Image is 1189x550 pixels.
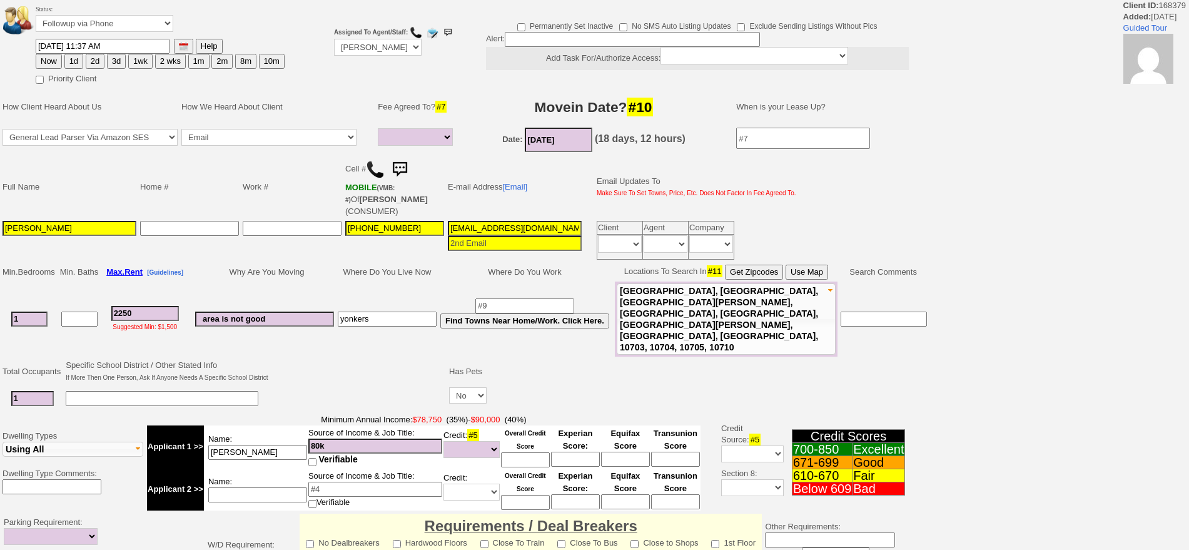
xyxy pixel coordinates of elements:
[502,135,523,144] b: Date:
[620,286,818,352] span: [GEOGRAPHIC_DATA], [GEOGRAPHIC_DATA], [GEOGRAPHIC_DATA][PERSON_NAME], [GEOGRAPHIC_DATA], [GEOGRAP...
[106,267,143,277] b: Max.
[448,236,582,251] input: 2nd Email
[617,283,836,355] button: [GEOGRAPHIC_DATA], [GEOGRAPHIC_DATA], [GEOGRAPHIC_DATA][PERSON_NAME], [GEOGRAPHIC_DATA], [GEOGRAP...
[18,267,55,277] span: Bedrooms
[36,6,173,29] font: Status:
[426,26,438,39] img: compose_email.png
[393,540,401,548] input: Hardwood Floors
[36,76,44,84] input: Priority Client
[480,540,488,548] input: Close To Train
[36,70,96,84] label: Priority Client
[619,18,731,32] label: No SMS Auto Listing Updates
[1123,12,1151,21] b: Added:
[792,443,852,456] td: 700-850
[1,263,58,282] td: Min.
[601,452,650,467] input: Ask Customer: Do You Know Your Equifax Credit Score
[11,312,48,327] input: #1
[64,54,83,69] button: 1d
[737,23,745,31] input: Exclude Sending Listings Without Pics
[336,263,438,282] td: Where Do You Live Now
[443,425,500,468] td: Credit:
[448,221,582,236] input: 1st Email - Question #0
[651,494,700,509] input: Ask Customer: Do You Know Your Transunion Credit Score
[551,494,600,509] input: Ask Customer: Do You Know Your Experian Credit Score
[58,263,100,282] td: Min. Baths
[711,540,719,548] input: 1st Floor
[557,534,617,549] label: Close To Bus
[235,54,256,69] button: 8m
[113,323,177,330] font: Suggested Min: $1,500
[475,298,574,313] input: #9
[308,482,442,497] input: #4
[551,452,600,467] input: Ask Customer: Do You Know Your Experian Credit Score
[393,534,467,549] label: Hardwood Floors
[11,391,54,406] input: #2
[147,414,701,425] span: -
[188,54,210,69] button: 1m
[480,534,545,549] label: Close To Train
[501,452,550,467] input: Ask Customer: Do You Know Your Overall Credit Score
[837,263,929,282] td: Search Comments
[558,471,592,493] font: Experian Score:
[707,265,723,277] span: #11
[702,412,786,512] td: Credit Source: Section 8:
[412,415,442,424] font: $78,750
[630,534,698,549] label: Close to Shops
[505,472,546,492] font: Overall Credit Score
[366,160,385,179] img: call.png
[66,374,268,381] font: If More Then One Person, Ask If Anyone Needs A Specific School District
[505,430,546,450] font: Overall Credit Score
[3,6,41,34] img: people.png
[155,54,186,69] button: 2 wks
[259,54,285,69] button: 10m
[502,182,527,191] a: [Email]
[446,155,584,219] td: E-mail Address
[345,183,377,192] font: MOBILE
[792,456,852,469] td: 671-699
[651,452,700,467] input: Ask Customer: Do You Know Your Transunion Credit Score
[308,425,443,468] td: Source of Income & Job Title:
[624,267,828,276] nobr: Locations To Search In
[689,222,734,235] td: Company
[308,439,442,454] input: #4
[147,425,204,468] td: Applicant 1 >>
[180,88,371,126] td: How We Heard About Client
[111,306,179,321] input: #3
[1123,1,1159,10] b: Client ID:
[597,190,796,196] font: Make Sure To Set Towns, Price, Etc. Does Not Factor In Fee Agreed To.
[147,267,183,277] a: [Guidelines]
[306,540,314,548] input: No Dealbreakers
[1,155,138,219] td: Full Name
[1123,34,1173,84] img: 7741228e76d4592047f55d466c9350fa
[587,155,798,219] td: Email Updates To
[749,434,761,446] span: #5
[486,32,909,70] div: Alert:
[86,54,104,69] button: 2d
[630,540,639,548] input: Close to Shops
[643,222,689,235] td: Agent
[619,23,627,31] input: No SMS Auto Listing Updates
[853,482,905,496] td: Bad
[64,358,270,385] td: Specific School District / Other Stated Info
[601,494,650,509] input: Ask Customer: Do You Know Your Equifax Credit Score
[128,54,153,69] button: 1wk
[179,42,188,51] img: [calendar icon]
[124,267,143,277] span: Rent
[360,195,428,204] b: [PERSON_NAME]
[3,442,143,457] button: Using All
[486,47,909,70] center: Add Task For/Authorize Access:
[442,26,454,39] img: sms.png
[725,265,783,280] button: Get Zipcodes
[792,469,852,482] td: 610-670
[306,534,380,549] label: No Dealbreakers
[321,415,468,424] font: Minimum Annual Income:
[724,88,930,126] td: When is your Lease Up?
[196,39,223,54] button: Help
[387,157,412,182] img: sms.png
[443,468,500,511] td: Credit:
[334,29,408,36] b: Assigned To Agent/Staff:
[595,133,686,144] b: (18 days, 12 hours)
[440,313,609,328] button: Find Towns Near Home/Work. Click Here.
[517,18,613,32] label: Permanently Set Inactive
[627,98,653,116] span: #10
